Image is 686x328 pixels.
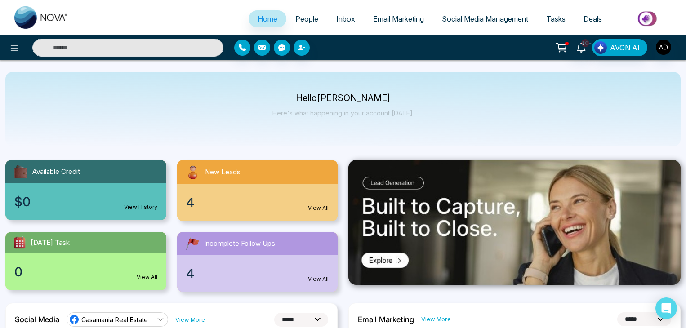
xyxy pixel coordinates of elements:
[610,42,640,53] span: AVON AI
[272,109,414,117] p: Here's what happening in your account [DATE].
[13,164,29,180] img: availableCredit.svg
[656,40,671,55] img: User Avatar
[308,275,329,283] a: View All
[172,232,343,292] a: Incomplete Follow Ups4View All
[14,192,31,211] span: $0
[295,14,318,23] span: People
[421,315,451,324] a: View More
[186,264,194,283] span: 4
[249,10,286,27] a: Home
[570,39,592,55] a: 10+
[594,41,607,54] img: Lead Flow
[358,315,414,324] h2: Email Marketing
[258,14,277,23] span: Home
[348,160,681,285] img: .
[336,14,355,23] span: Inbox
[172,160,343,221] a: New Leads4View All
[433,10,537,27] a: Social Media Management
[373,14,424,23] span: Email Marketing
[124,203,157,211] a: View History
[537,10,575,27] a: Tasks
[186,193,194,212] span: 4
[204,239,275,249] span: Incomplete Follow Ups
[184,235,200,252] img: followUps.svg
[584,14,602,23] span: Deals
[137,273,157,281] a: View All
[31,238,70,248] span: [DATE] Task
[81,315,148,324] span: Casamania Real Estate
[442,14,528,23] span: Social Media Management
[575,10,611,27] a: Deals
[13,235,27,250] img: todayTask.svg
[184,164,201,181] img: newLeads.svg
[32,167,80,177] span: Available Credit
[286,10,327,27] a: People
[14,262,22,281] span: 0
[205,167,241,177] span: New Leads
[615,9,681,29] img: Market-place.gif
[655,297,677,319] div: Open Intercom Messenger
[592,39,647,56] button: AVON AI
[15,315,59,324] h2: Social Media
[308,204,329,212] a: View All
[581,39,589,47] span: 10+
[546,14,566,23] span: Tasks
[272,94,414,102] p: Hello [PERSON_NAME]
[364,10,433,27] a: Email Marketing
[175,315,205,324] a: View More
[14,6,68,29] img: Nova CRM Logo
[327,10,364,27] a: Inbox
